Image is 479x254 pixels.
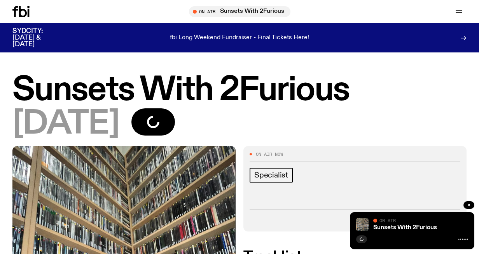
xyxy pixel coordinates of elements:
span: On Air Now [256,152,283,157]
a: Sunsets With 2Furious [373,224,437,231]
button: On AirSunsets With 2Furious [189,6,290,17]
a: Specialist [250,168,293,183]
span: On Air [379,218,396,223]
p: fbi Long Weekend Fundraiser - Final Tickets Here! [170,35,309,42]
span: [DATE] [12,108,119,140]
img: A corner shot of the fbi music library [356,218,369,231]
h1: Sunsets With 2Furious [12,75,467,106]
h3: SYDCITY: [DATE] & [DATE] [12,28,62,48]
span: Specialist [254,171,288,179]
